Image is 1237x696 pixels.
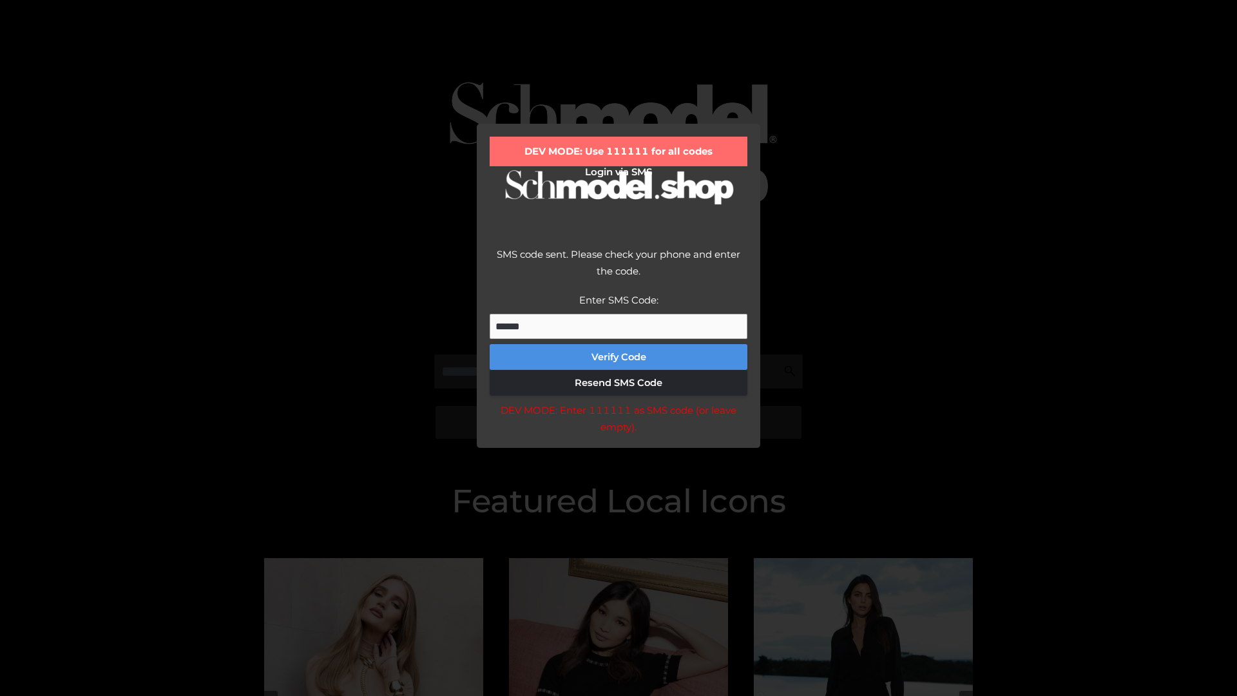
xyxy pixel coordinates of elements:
[490,344,747,370] button: Verify Code
[490,137,747,166] div: DEV MODE: Use 111111 for all codes
[490,370,747,396] button: Resend SMS Code
[579,294,658,306] label: Enter SMS Code:
[490,166,747,178] h2: Login via SMS
[490,402,747,435] div: DEV MODE: Enter 111111 as SMS code (or leave empty).
[490,246,747,292] div: SMS code sent. Please check your phone and enter the code.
